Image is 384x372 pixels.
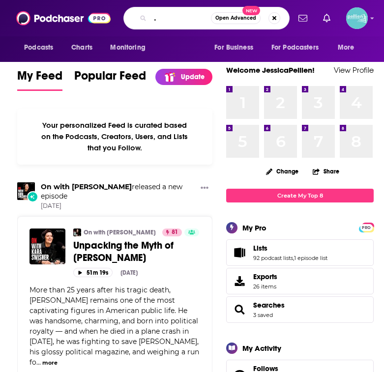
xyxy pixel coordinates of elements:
p: Update [181,73,205,81]
a: Popular Feed [74,68,146,91]
button: more [42,359,58,367]
a: View Profile [334,65,374,75]
button: Show profile menu [346,7,368,29]
span: Logged in as JessicaPellien [346,7,368,29]
span: Lists [253,244,267,253]
div: Your personalized Feed is curated based on the Podcasts, Creators, Users, and Lists that you Follow. [17,109,212,165]
span: More [338,41,354,55]
span: My Feed [17,68,62,89]
a: Lists [230,246,249,259]
a: Welcome JessicaPellien! [226,65,315,75]
button: open menu [103,38,158,57]
img: On with Kara Swisher [17,182,35,200]
span: Popular Feed [74,68,146,89]
a: 81 [162,229,182,236]
img: User Profile [346,7,368,29]
button: open menu [331,38,367,57]
span: Podcasts [24,41,53,55]
span: 81 [172,228,178,237]
div: Search podcasts, credits, & more... [123,7,290,29]
a: Unpacking the Myth of [PERSON_NAME] [73,239,200,264]
a: Update [155,69,212,85]
a: Show notifications dropdown [295,10,311,27]
span: Lists [226,239,374,266]
h3: released a new episode [41,182,197,201]
button: Open AdvancedNew [211,12,261,24]
a: Show notifications dropdown [319,10,334,27]
a: 92 podcast lists [253,255,293,261]
span: Exports [253,272,277,281]
button: open menu [265,38,333,57]
img: On with Kara Swisher [73,229,81,236]
div: [DATE] [120,269,138,276]
span: Open Advanced [215,16,256,21]
button: open menu [17,38,66,57]
a: 1 episode list [294,255,327,261]
span: Monitoring [110,41,145,55]
a: Searches [230,303,249,316]
button: Show More Button [197,182,212,195]
button: 51m 19s [73,268,113,277]
span: Searches [226,296,374,323]
input: Search podcasts, credits, & more... [150,10,211,26]
span: PRO [360,224,372,231]
span: Charts [71,41,92,55]
button: Share [312,162,340,181]
a: Create My Top 8 [226,189,374,202]
a: Exports [226,268,374,294]
a: PRO [360,223,372,230]
span: Exports [230,274,249,288]
span: ... [36,358,41,367]
div: My Pro [242,223,266,232]
a: Lists [253,244,327,253]
div: New Episode [27,191,38,202]
span: For Podcasters [271,41,319,55]
span: For Business [214,41,253,55]
span: Unpacking the Myth of [PERSON_NAME] [73,239,174,264]
span: More than 25 years after his tragic death, [PERSON_NAME] remains one of the most captivating figu... [30,286,199,367]
img: Unpacking the Myth of John F. Kennedy Jr. [30,229,65,264]
a: My Feed [17,68,62,91]
div: My Activity [242,343,281,353]
span: 26 items [253,283,277,290]
span: New [242,6,260,15]
button: Change [260,165,304,177]
a: On with Kara Swisher [41,182,132,191]
span: [DATE] [41,202,197,210]
img: Podchaser - Follow, Share and Rate Podcasts [16,9,111,28]
a: Searches [253,301,285,310]
span: , [293,255,294,261]
button: open menu [207,38,266,57]
a: Charts [65,38,98,57]
a: On with [PERSON_NAME] [84,229,156,236]
a: 3 saved [253,312,273,318]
